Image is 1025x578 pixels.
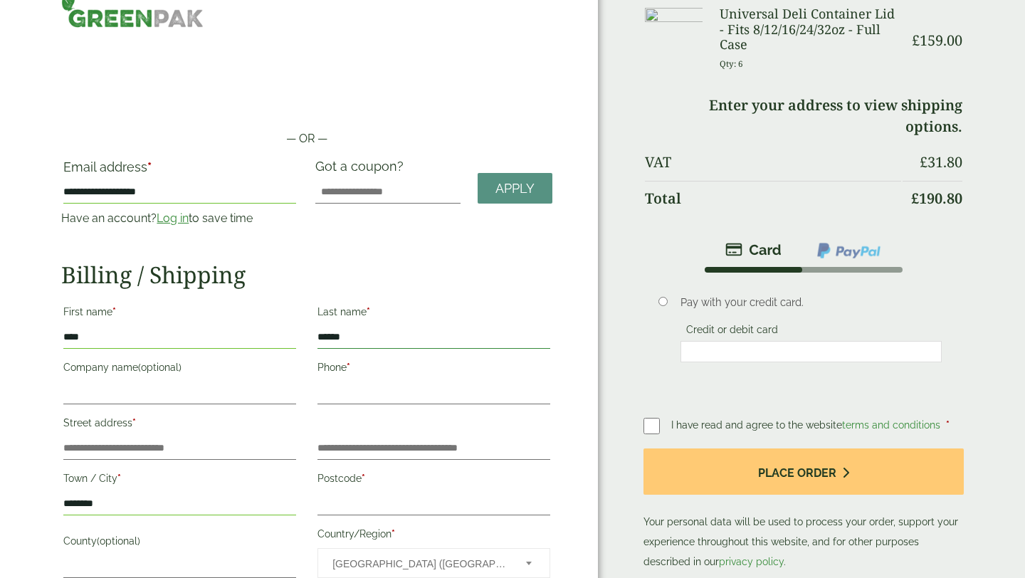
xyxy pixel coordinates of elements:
abbr: required [391,528,395,540]
label: Got a coupon? [315,159,409,181]
label: Postcode [317,468,550,493]
label: Street address [63,413,296,437]
label: Credit or debit card [680,324,784,340]
span: £ [911,189,919,208]
abbr: required [362,473,365,484]
label: Company name [63,357,296,382]
label: Country/Region [317,524,550,548]
button: Place order [643,448,964,495]
abbr: required [112,306,116,317]
label: Last name [317,302,550,326]
label: Email address [63,161,296,181]
h3: Universal Deli Container Lid - Fits 8/12/16/24/32oz - Full Case [720,6,901,53]
bdi: 159.00 [912,31,962,50]
abbr: required [117,473,121,484]
a: terms and conditions [842,419,940,431]
bdi: 31.80 [920,152,962,172]
iframe: Secure payment button frame [61,85,552,113]
img: stripe.png [725,241,782,258]
abbr: required [367,306,370,317]
span: Country/Region [317,548,550,578]
label: County [63,531,296,555]
small: Qty: 6 [720,58,743,69]
abbr: required [347,362,350,373]
a: privacy policy [719,556,784,567]
label: Phone [317,357,550,382]
td: Enter your address to view shipping options. [645,88,962,144]
iframe: Secure card payment input frame [685,345,937,358]
abbr: required [132,417,136,429]
span: I have read and agree to the website [671,419,943,431]
a: Apply [478,173,552,204]
th: VAT [645,145,901,179]
span: £ [920,152,927,172]
span: (optional) [138,362,182,373]
label: Town / City [63,468,296,493]
p: Have an account? to save time [61,210,298,227]
span: Apply [495,181,535,196]
img: ppcp-gateway.png [816,241,882,260]
a: Log in [157,211,189,225]
p: — OR — [61,130,552,147]
span: £ [912,31,920,50]
bdi: 190.80 [911,189,962,208]
h2: Billing / Shipping [61,261,552,288]
abbr: required [946,419,950,431]
span: (optional) [97,535,140,547]
th: Total [645,181,901,216]
abbr: required [147,159,152,174]
p: Pay with your credit card. [680,295,942,310]
label: First name [63,302,296,326]
p: Your personal data will be used to process your order, support your experience throughout this we... [643,448,964,572]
